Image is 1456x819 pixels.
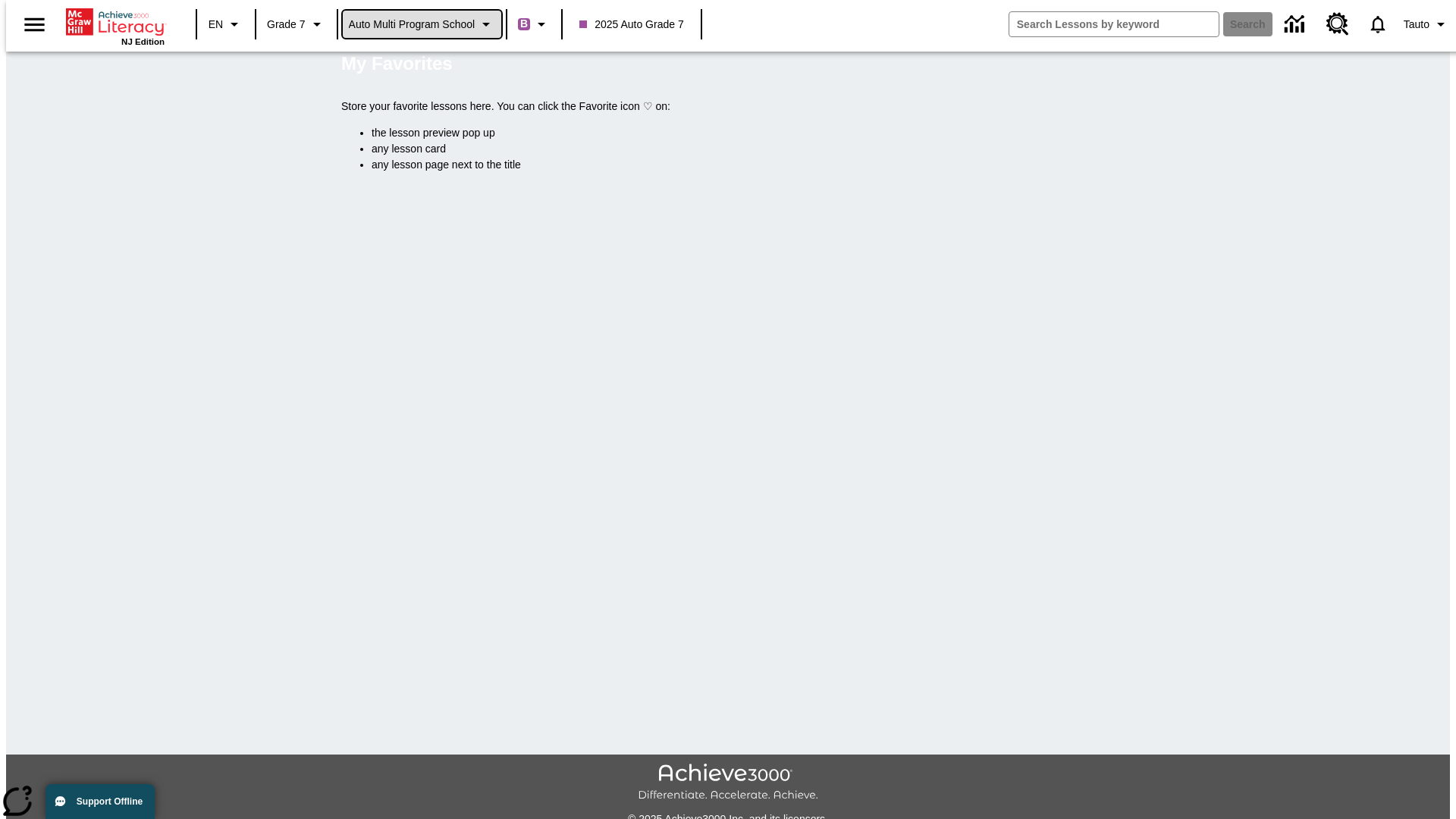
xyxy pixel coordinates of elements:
[1276,4,1317,45] a: Data Center
[520,14,528,33] span: B
[202,11,250,38] button: Language: EN, Select a language
[1009,12,1219,36] input: search field
[77,796,143,807] span: Support Offline
[341,52,453,76] h5: My Favorites
[372,157,1115,173] li: any lesson page next to the title
[121,37,165,46] span: NJ Edition
[1317,4,1358,45] a: Resource Center, Will open in new tab
[267,17,306,33] span: Grade 7
[341,99,1115,115] p: Store your favorite lessons here. You can click the Favorite icon ♡ on:
[349,17,475,33] span: Auto Multi program School
[372,141,1115,157] li: any lesson card
[45,784,155,819] button: Support Offline
[1404,17,1429,33] span: Tauto
[66,7,165,37] a: Home
[343,11,502,38] button: School: Auto Multi program School, Select your school
[1358,5,1398,44] a: Notifications
[209,17,223,33] span: EN
[66,5,165,46] div: Home
[12,2,57,47] button: Open side menu
[512,11,557,38] button: Boost Class color is purple. Change class color
[372,125,1115,141] li: the lesson preview pop up
[579,17,684,33] span: 2025 Auto Grade 7
[1398,11,1456,38] button: Profile/Settings
[638,764,818,802] img: Achieve3000 Differentiate Accelerate Achieve
[261,11,332,38] button: Grade: Grade 7, Select a grade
